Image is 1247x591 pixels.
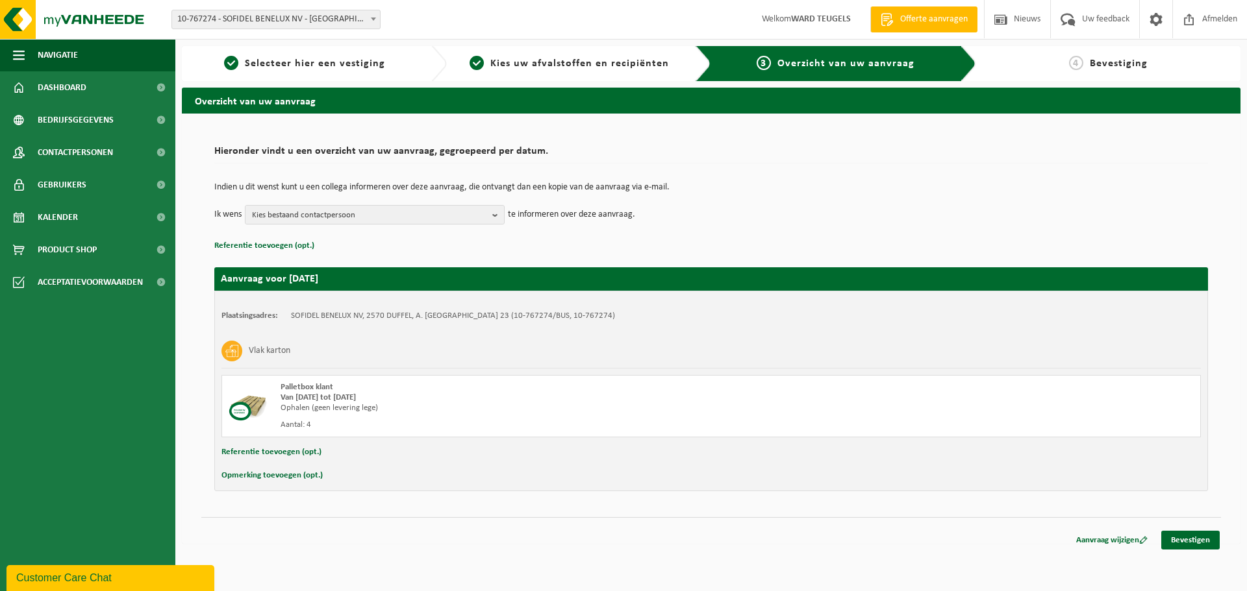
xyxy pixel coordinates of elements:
a: 2Kies uw afvalstoffen en recipiënten [453,56,686,71]
h3: Vlak karton [249,341,290,361]
button: Referentie toevoegen (opt.) [214,237,314,254]
span: Bevestiging [1090,58,1148,69]
iframe: chat widget [6,562,217,591]
span: 3 [757,56,771,70]
span: Gebruikers [38,169,86,201]
span: Selecteer hier een vestiging [245,58,385,69]
span: Palletbox klant [281,383,333,391]
span: Bedrijfsgegevens [38,104,114,136]
span: 1 [224,56,238,70]
div: Aantal: 4 [281,420,763,430]
span: Dashboard [38,71,86,104]
a: Offerte aanvragen [870,6,977,32]
td: SOFIDEL BENELUX NV, 2570 DUFFEL, A. [GEOGRAPHIC_DATA] 23 (10-767274/BUS, 10-767274) [291,311,615,321]
strong: Plaatsingsadres: [221,311,278,320]
a: Bevestigen [1161,531,1220,549]
p: te informeren over deze aanvraag. [508,205,635,224]
span: Product Shop [38,234,97,266]
strong: Van [DATE] tot [DATE] [281,393,356,402]
span: 10-767274 - SOFIDEL BENELUX NV - DUFFEL [171,10,381,29]
strong: WARD TEUGELS [791,14,851,24]
strong: Aanvraag voor [DATE] [221,274,318,284]
span: 10-767274 - SOFIDEL BENELUX NV - DUFFEL [172,10,380,29]
h2: Hieronder vindt u een overzicht van uw aanvraag, gegroepeerd per datum. [214,146,1208,163]
span: Overzicht van uw aanvraag [777,58,914,69]
span: Kies bestaand contactpersoon [252,206,487,225]
img: PB-CU.png [229,382,268,421]
span: 4 [1069,56,1083,70]
p: Ik wens [214,205,242,224]
span: Contactpersonen [38,136,113,169]
span: Navigatie [38,39,78,71]
span: Kies uw afvalstoffen en recipiënten [490,58,669,69]
span: Kalender [38,201,78,234]
span: Offerte aanvragen [897,13,971,26]
span: Acceptatievoorwaarden [38,266,143,298]
button: Referentie toevoegen (opt.) [221,444,321,461]
a: Aanvraag wijzigen [1066,531,1157,549]
p: Indien u dit wenst kunt u een collega informeren over deze aanvraag, die ontvangt dan een kopie v... [214,183,1208,192]
h2: Overzicht van uw aanvraag [182,88,1241,113]
button: Opmerking toevoegen (opt.) [221,467,323,484]
span: 2 [470,56,484,70]
div: Ophalen (geen levering lege) [281,403,763,413]
a: 1Selecteer hier een vestiging [188,56,421,71]
button: Kies bestaand contactpersoon [245,205,505,224]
